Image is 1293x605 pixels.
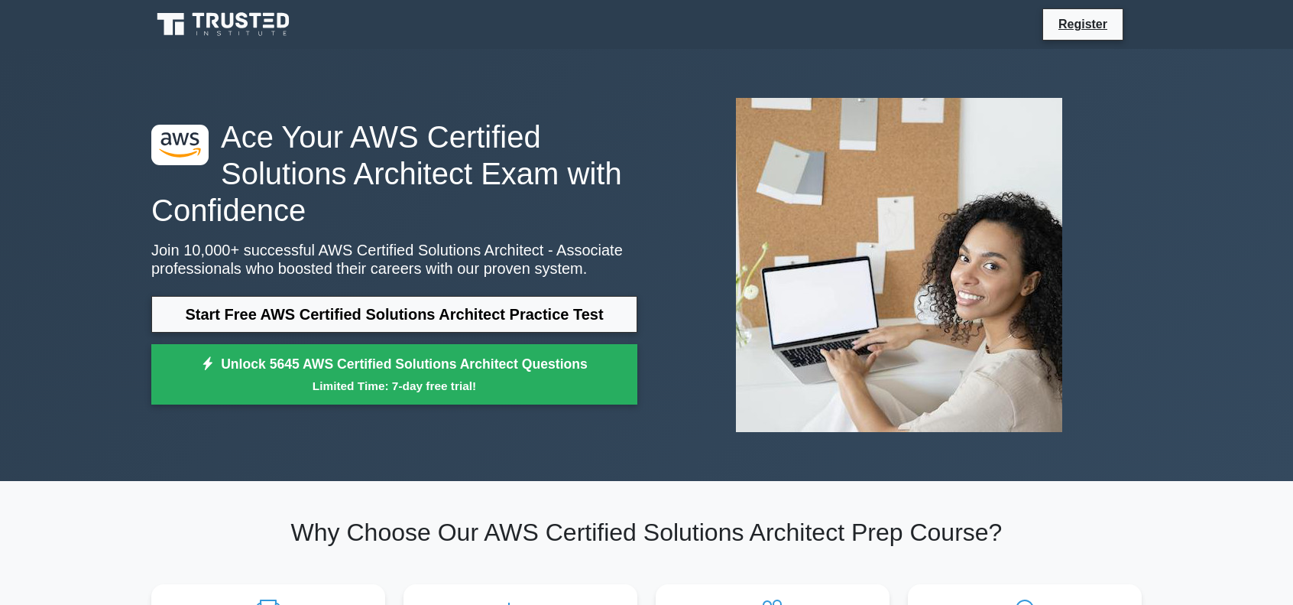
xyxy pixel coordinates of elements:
a: Register [1049,15,1116,34]
small: Limited Time: 7-day free trial! [170,377,618,395]
a: Unlock 5645 AWS Certified Solutions Architect QuestionsLimited Time: 7-day free trial! [151,344,637,405]
h2: Why Choose Our AWS Certified Solutions Architect Prep Course? [151,518,1142,547]
p: Join 10,000+ successful AWS Certified Solutions Architect - Associate professionals who boosted t... [151,241,637,278]
h1: Ace Your AWS Certified Solutions Architect Exam with Confidence [151,119,637,229]
a: Start Free AWS Certified Solutions Architect Practice Test [151,296,637,333]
